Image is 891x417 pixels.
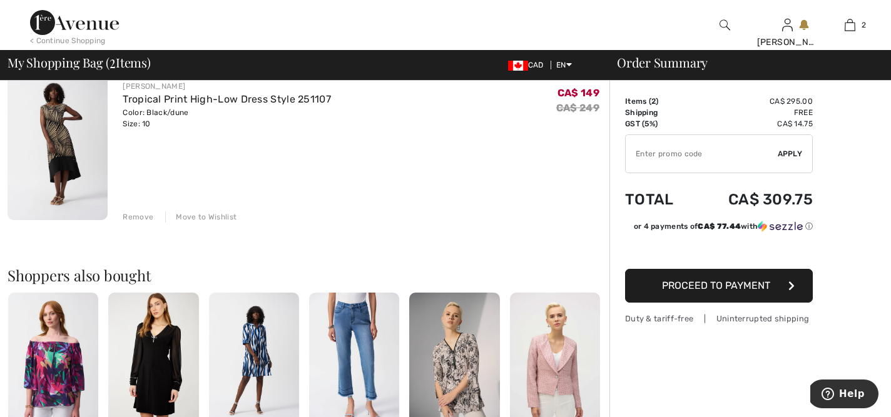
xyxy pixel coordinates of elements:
[556,102,599,114] s: CA$ 249
[819,18,880,33] a: 2
[693,96,813,107] td: CA$ 295.00
[720,18,730,33] img: search the website
[651,97,656,106] span: 2
[758,221,803,232] img: Sezzle
[778,148,803,159] span: Apply
[862,19,866,31] span: 2
[782,18,793,33] img: My Info
[165,211,237,223] div: Move to Wishlist
[123,81,331,92] div: [PERSON_NAME]
[693,118,813,129] td: CA$ 14.75
[123,107,331,129] div: Color: Black/dune Size: 10
[810,379,878,411] iframe: Opens a widget where you can find more information
[556,61,572,69] span: EN
[634,221,813,232] div: or 4 payments of with
[508,61,549,69] span: CAD
[8,268,609,283] h2: Shoppers also bought
[625,313,813,324] div: Duty & tariff-free | Uninterrupted shipping
[625,269,813,303] button: Proceed to Payment
[8,70,108,220] img: Tropical Print High-Low Dress Style 251107
[693,107,813,118] td: Free
[625,118,693,129] td: GST (5%)
[625,221,813,236] div: or 4 payments ofCA$ 77.44withSezzle Click to learn more about Sezzle
[625,107,693,118] td: Shipping
[123,93,331,105] a: Tropical Print High-Low Dress Style 251107
[558,87,599,99] span: CA$ 149
[602,56,883,69] div: Order Summary
[845,18,855,33] img: My Bag
[625,236,813,264] iframe: PayPal-paypal
[8,56,151,69] span: My Shopping Bag ( Items)
[626,135,778,173] input: Promo code
[30,35,106,46] div: < Continue Shopping
[693,178,813,221] td: CA$ 309.75
[109,53,116,69] span: 2
[123,211,153,223] div: Remove
[625,178,693,221] td: Total
[698,222,741,231] span: CA$ 77.44
[782,19,793,31] a: Sign In
[757,36,818,49] div: [PERSON_NAME]
[625,96,693,107] td: Items ( )
[508,61,528,71] img: Canadian Dollar
[662,279,770,291] span: Proceed to Payment
[30,10,119,35] img: 1ère Avenue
